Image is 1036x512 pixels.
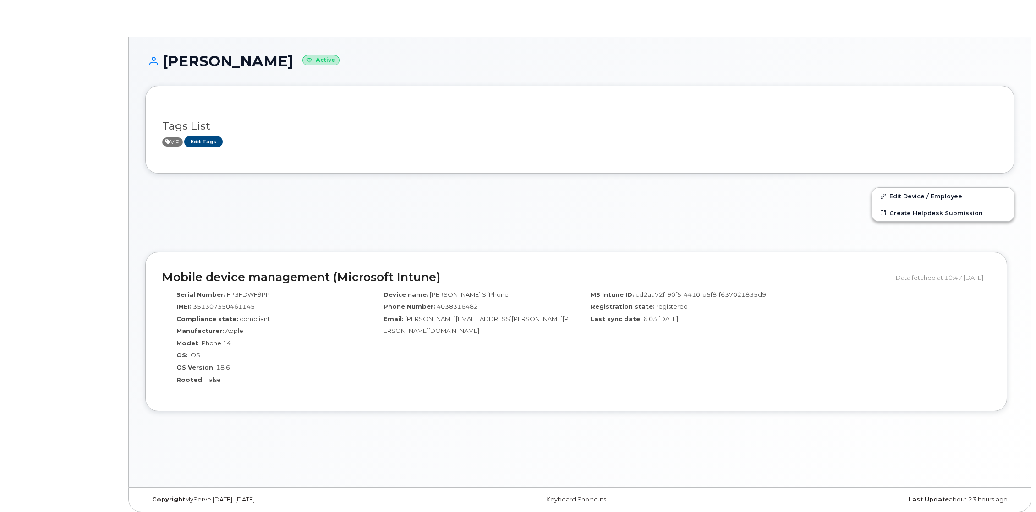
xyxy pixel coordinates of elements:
[872,205,1014,221] a: Create Helpdesk Submission
[909,496,949,503] strong: Last Update
[205,376,221,383] span: False
[176,290,225,299] label: Serial Number:
[643,315,678,322] span: 6:03 [DATE]
[176,302,192,311] label: IMEI:
[437,303,478,310] span: 4038316482
[240,315,270,322] span: compliant
[591,290,634,299] label: MS Intune ID:
[176,339,199,348] label: Model:
[189,351,200,359] span: iOS
[896,269,990,286] div: Data fetched at 10:47 [DATE]
[216,364,230,371] span: 18.6
[430,291,509,298] span: [PERSON_NAME] S iPhone
[384,290,428,299] label: Device name:
[162,271,889,284] h2: Mobile device management (Microsoft Intune)
[162,120,998,132] h3: Tags List
[591,302,655,311] label: Registration state:
[200,339,231,347] span: iPhone 14
[384,315,404,323] label: Email:
[227,291,270,298] span: FP3FDWF9PP
[176,351,188,359] label: OS:
[225,327,243,334] span: Apple
[152,496,185,503] strong: Copyright
[591,315,642,323] label: Last sync date:
[872,188,1014,204] a: Edit Device / Employee
[145,53,1014,69] h1: [PERSON_NAME]
[636,291,766,298] span: cd2aa72f-90f5-4410-b5f8-f637021835d9
[176,327,224,335] label: Manufacturer:
[184,136,223,147] a: Edit Tags
[384,302,435,311] label: Phone Number:
[384,315,569,335] span: [PERSON_NAME][EMAIL_ADDRESS][PERSON_NAME][PERSON_NAME][DOMAIN_NAME]
[302,55,340,65] small: Active
[145,496,435,503] div: MyServe [DATE]–[DATE]
[725,496,1014,503] div: about 23 hours ago
[176,315,238,323] label: Compliance state:
[193,303,255,310] span: 351307350461145
[546,496,606,503] a: Keyboard Shortcuts
[176,376,204,384] label: Rooted:
[176,363,215,372] label: OS Version:
[162,137,183,147] span: Active
[656,303,688,310] span: registered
